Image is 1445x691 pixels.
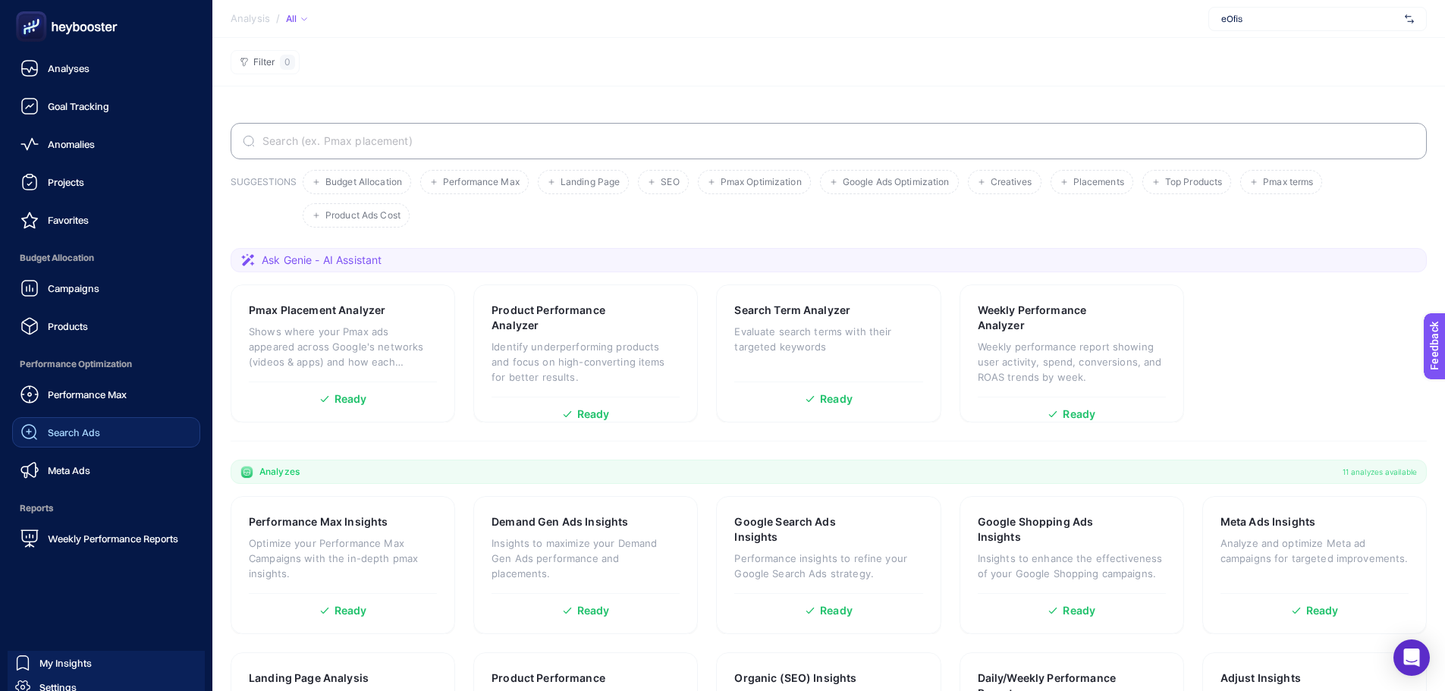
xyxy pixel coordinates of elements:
[325,210,401,221] span: Product Ads Cost
[978,303,1119,333] h3: Weekly Performance Analyzer
[249,303,385,318] h3: Pmax Placement Analyzer
[48,388,127,400] span: Performance Max
[12,205,200,235] a: Favorites
[443,177,520,188] span: Performance Max
[231,284,455,422] a: Pmax Placement AnalyzerShows where your Pmax ads appeared across Google's networks (videos & apps...
[12,417,200,448] a: Search Ads
[231,13,270,25] span: Analysis
[325,177,402,188] span: Budget Allocation
[734,551,922,581] p: Performance insights to refine your Google Search Ads strategy.
[473,284,698,422] a: Product Performance AnalyzerIdentify underperforming products and focus on high-converting items ...
[1393,639,1430,676] div: Open Intercom Messenger
[716,284,941,422] a: Search Term AnalyzerEvaluate search terms with their targeted keywordsReady
[1343,466,1417,478] span: 11 analyzes available
[249,536,437,581] p: Optimize your Performance Max Campaigns with the in-depth pmax insights.
[716,496,941,634] a: Google Search Ads InsightsPerformance insights to refine your Google Search Ads strategy.Ready
[734,671,856,686] h3: Organic (SEO) Insights
[492,514,628,529] h3: Demand Gen Ads Insights
[1073,177,1124,188] span: Placements
[39,657,92,669] span: My Insights
[492,303,633,333] h3: Product Performance Analyzer
[48,282,99,294] span: Campaigns
[492,339,680,385] p: Identify underperforming products and focus on high-converting items for better results.
[978,514,1119,545] h3: Google Shopping Ads Insights
[249,514,388,529] h3: Performance Max Insights
[820,394,853,404] span: Ready
[1263,177,1313,188] span: Pmax terms
[249,324,437,369] p: Shows where your Pmax ads appeared across Google's networks (videos & apps) and how each placemen...
[9,5,58,17] span: Feedback
[335,394,367,404] span: Ready
[820,605,853,616] span: Ready
[492,671,605,686] h3: Product Performance
[48,100,109,112] span: Goal Tracking
[12,53,200,83] a: Analyses
[1405,11,1414,27] img: svg%3e
[48,426,100,438] span: Search Ads
[259,135,1415,147] input: Search
[48,320,88,332] span: Products
[12,349,200,379] span: Performance Optimization
[12,273,200,303] a: Campaigns
[12,493,200,523] span: Reports
[262,253,382,268] span: Ask Genie - AI Assistant
[12,129,200,159] a: Anomalies
[12,167,200,197] a: Projects
[48,214,89,226] span: Favorites
[276,12,280,24] span: /
[1221,13,1399,25] span: eOfis
[231,50,300,74] button: Filter0
[12,455,200,485] a: Meta Ads
[1220,514,1315,529] h3: Meta Ads Insights
[1063,409,1095,419] span: Ready
[1220,671,1301,686] h3: Adjust Insights
[259,466,300,478] span: Analyzes
[249,671,369,686] h3: Landing Page Analysis
[734,324,922,354] p: Evaluate search terms with their targeted keywords
[231,176,297,228] h3: SUGGESTIONS
[253,57,275,68] span: Filter
[843,177,950,188] span: Google Ads Optimization
[1165,177,1222,188] span: Top Products
[577,409,610,419] span: Ready
[492,536,680,581] p: Insights to maximize your Demand Gen Ads performance and placements.
[12,243,200,273] span: Budget Allocation
[1306,605,1339,616] span: Ready
[48,62,90,74] span: Analyses
[12,311,200,341] a: Products
[48,464,90,476] span: Meta Ads
[960,496,1184,634] a: Google Shopping Ads InsightsInsights to enhance the effectiveness of your Google Shopping campaig...
[721,177,802,188] span: Pmax Optimization
[991,177,1032,188] span: Creatives
[12,91,200,121] a: Goal Tracking
[978,551,1166,581] p: Insights to enhance the effectiveness of your Google Shopping campaigns.
[561,177,620,188] span: Landing Page
[48,138,95,150] span: Anomalies
[960,284,1184,422] a: Weekly Performance AnalyzerWeekly performance report showing user activity, spend, conversions, a...
[284,56,291,68] span: 0
[335,605,367,616] span: Ready
[286,13,307,25] div: All
[734,303,850,318] h3: Search Term Analyzer
[577,605,610,616] span: Ready
[48,176,84,188] span: Projects
[734,514,875,545] h3: Google Search Ads Insights
[978,339,1166,385] p: Weekly performance report showing user activity, spend, conversions, and ROAS trends by week.
[8,651,205,675] a: My Insights
[12,379,200,410] a: Performance Max
[48,532,178,545] span: Weekly Performance Reports
[231,496,455,634] a: Performance Max InsightsOptimize your Performance Max Campaigns with the in-depth pmax insights.R...
[1202,496,1427,634] a: Meta Ads InsightsAnalyze and optimize Meta ad campaigns for targeted improvements.Ready
[1063,605,1095,616] span: Ready
[473,496,698,634] a: Demand Gen Ads InsightsInsights to maximize your Demand Gen Ads performance and placements.Ready
[1220,536,1409,566] p: Analyze and optimize Meta ad campaigns for targeted improvements.
[12,523,200,554] a: Weekly Performance Reports
[661,177,679,188] span: SEO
